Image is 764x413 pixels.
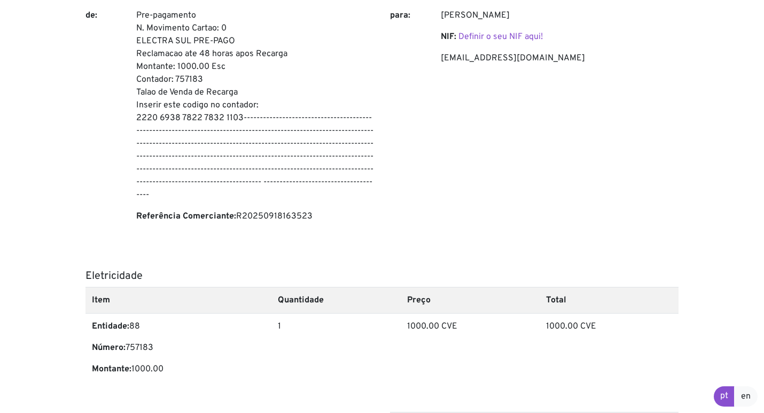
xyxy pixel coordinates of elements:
b: Entidade: [92,321,129,332]
th: Quantidade [271,287,401,313]
a: pt [714,386,735,407]
p: [PERSON_NAME] [441,9,679,22]
b: Montante: [92,364,131,375]
a: en [734,386,758,407]
p: R20250918163523 [136,210,374,223]
th: Total [540,287,679,313]
b: para: [390,10,410,21]
b: NIF: [441,32,456,42]
th: Preço [401,287,540,313]
td: 1000.00 CVE [401,313,540,391]
td: 1 [271,313,401,391]
b: de: [85,10,97,21]
p: 1000.00 [92,363,265,376]
b: Referência Comerciante: [136,211,236,222]
b: Número: [92,342,126,353]
th: Item [85,287,271,313]
p: 757183 [92,341,265,354]
a: Definir o seu NIF aqui! [458,32,543,42]
p: 88 [92,320,265,333]
td: 1000.00 CVE [540,313,679,391]
p: [EMAIL_ADDRESS][DOMAIN_NAME] [441,52,679,65]
p: Pre-pagamento N. Movimento Cartao: 0 ELECTRA SUL PRE-PAGO Reclamacao ate 48 horas apos Recarga Mo... [136,9,374,201]
h5: Eletricidade [85,270,679,283]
